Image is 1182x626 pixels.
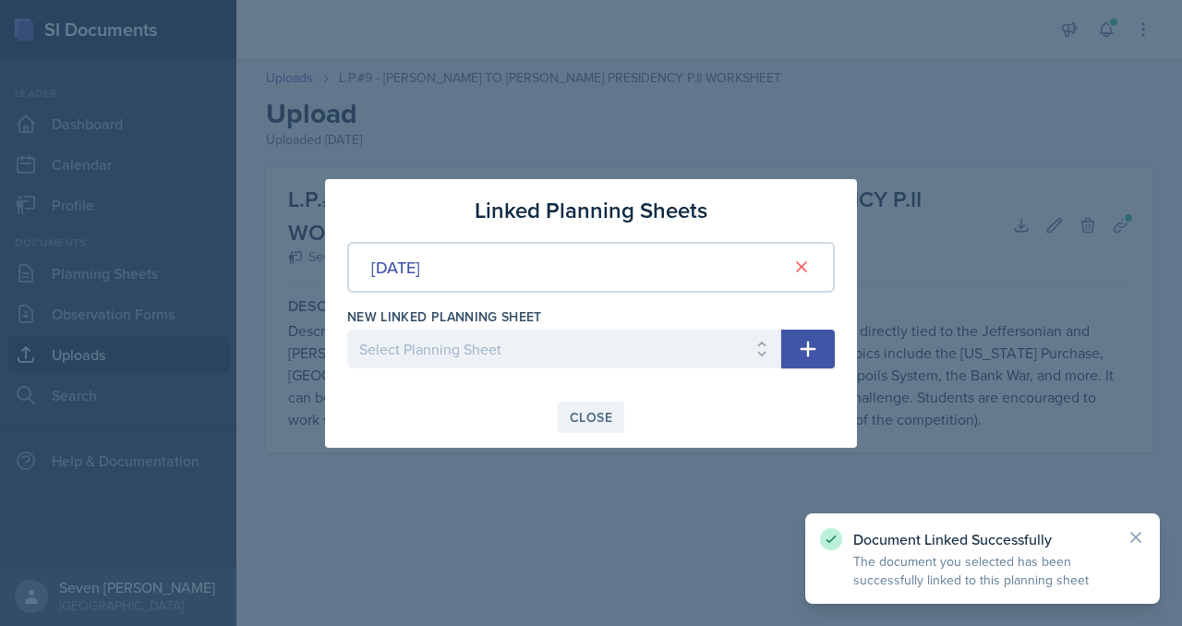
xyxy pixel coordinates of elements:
label: New Linked Planning Sheet [347,307,542,326]
button: Close [558,402,624,433]
div: Close [570,410,612,425]
p: The document you selected has been successfully linked to this planning sheet [853,552,1112,589]
div: [DATE] [371,255,420,280]
h3: Linked Planning Sheets [475,194,707,227]
p: Document Linked Successfully [853,530,1112,548]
